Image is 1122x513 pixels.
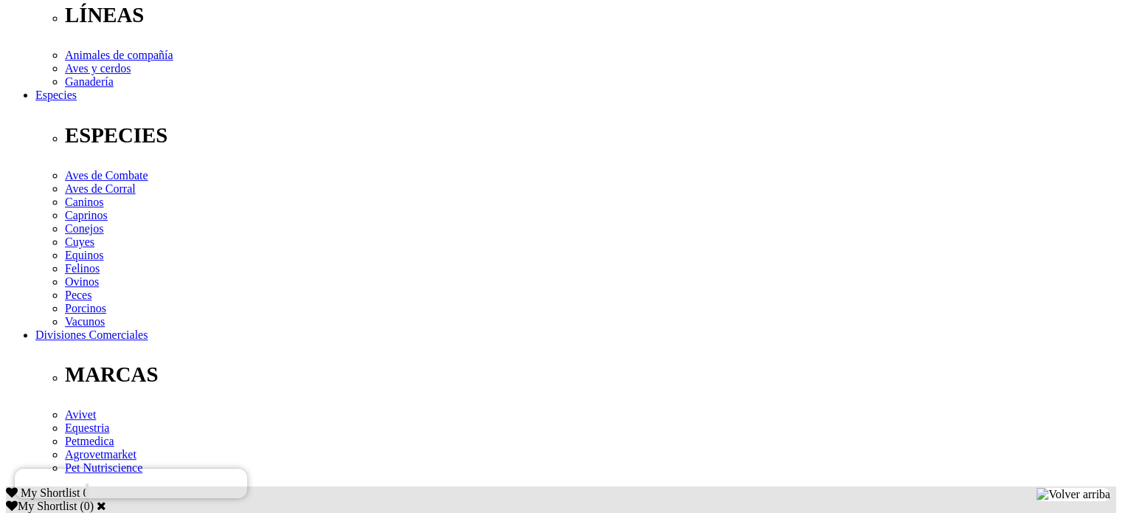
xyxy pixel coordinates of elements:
a: Caninos [65,196,103,208]
img: Volver arriba [1036,488,1110,501]
a: Peces [65,289,91,301]
a: Ovinos [65,275,99,288]
a: Divisiones Comerciales [35,328,148,341]
label: 0 [84,500,90,512]
a: Vacunos [65,315,105,328]
iframe: Brevo live chat [15,469,247,498]
p: ESPECIES [65,123,1116,148]
a: Cerrar [97,500,106,512]
a: Petmedica [65,435,114,447]
label: My Shortlist [6,500,77,512]
a: Animales de compañía [65,49,173,61]
a: Especies [35,89,77,101]
a: Porcinos [65,302,106,314]
a: Felinos [65,262,100,275]
a: Ganadería [65,75,114,88]
a: Equinos [65,249,103,261]
a: Equestria [65,421,109,434]
a: Cuyes [65,235,94,248]
a: Conejos [65,222,103,235]
p: LÍNEAS [65,3,1116,27]
a: Caprinos [65,209,108,221]
a: Aves de Corral [65,182,136,195]
a: Aves de Combate [65,169,148,182]
span: ( ) [80,500,94,512]
a: Agrovetmarket [65,448,136,461]
p: MARCAS [65,362,1116,387]
a: Aves y cerdos [65,62,131,75]
a: Pet Nutriscience [65,461,142,474]
a: Avivet [65,408,96,421]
